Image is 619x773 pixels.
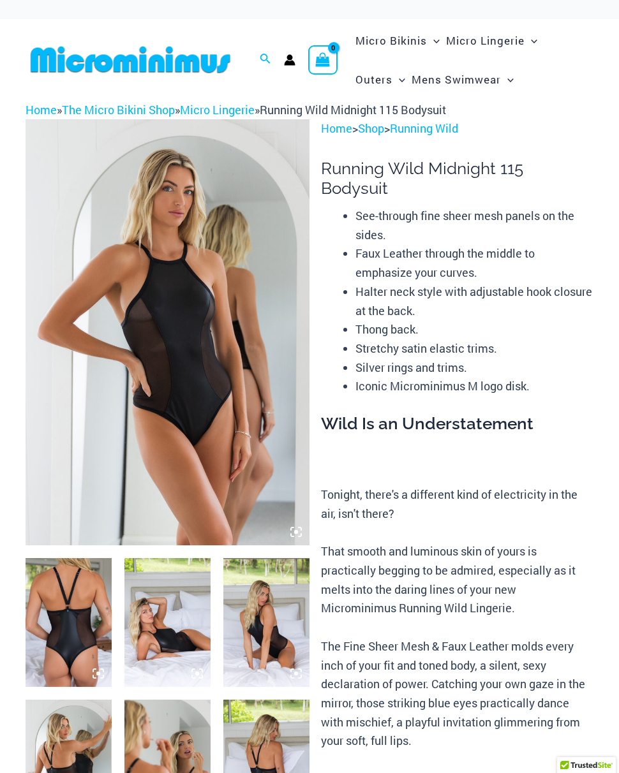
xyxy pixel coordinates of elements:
span: Running Wild Midnight 115 Bodysuit [260,102,446,117]
a: Micro LingerieMenu ToggleMenu Toggle [443,21,541,60]
a: Mens SwimwearMenu ToggleMenu Toggle [408,60,517,99]
li: Silver rings and trims. [355,358,593,378]
span: Menu Toggle [427,24,440,57]
img: Running Wild Midnight 115 Bodysuit [26,558,112,688]
p: > > [321,119,593,138]
a: The Micro Bikini Shop [62,102,175,117]
li: Faux Leather through the middle to emphasize your curves. [355,244,593,282]
span: » » » [26,102,446,117]
a: Home [26,102,57,117]
img: MM SHOP LOGO FLAT [26,45,235,74]
h3: Wild Is an Understatement [321,413,593,435]
img: Running Wild Midnight 115 Bodysuit [26,119,309,545]
span: Micro Lingerie [446,24,525,57]
a: Shop [358,121,384,136]
span: Menu Toggle [501,63,514,96]
a: View Shopping Cart, empty [308,45,338,75]
span: Micro Bikinis [355,24,427,57]
img: Running Wild Midnight 115 Bodysuit [223,558,309,688]
a: Running Wild [390,121,458,136]
a: OutersMenu ToggleMenu Toggle [352,60,408,99]
li: Halter neck style with adjustable hook closure at the back. [355,283,593,320]
span: Menu Toggle [392,63,405,96]
a: Home [321,121,352,136]
li: See-through fine sheer mesh panels on the sides. [355,207,593,244]
h1: Running Wild Midnight 115 Bodysuit [321,159,593,198]
span: Mens Swimwear [412,63,501,96]
span: Outers [355,63,392,96]
a: Account icon link [284,54,295,66]
nav: Site Navigation [350,19,593,101]
a: Search icon link [260,52,271,68]
li: Stretchy satin elastic trims. [355,339,593,358]
li: Iconic Microminimus M logo disk. [355,377,593,396]
a: Micro BikinisMenu ToggleMenu Toggle [352,21,443,60]
span: Menu Toggle [525,24,537,57]
img: Running Wild Midnight 115 Bodysuit [124,558,211,688]
li: Thong back. [355,320,593,339]
a: Micro Lingerie [180,102,255,117]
